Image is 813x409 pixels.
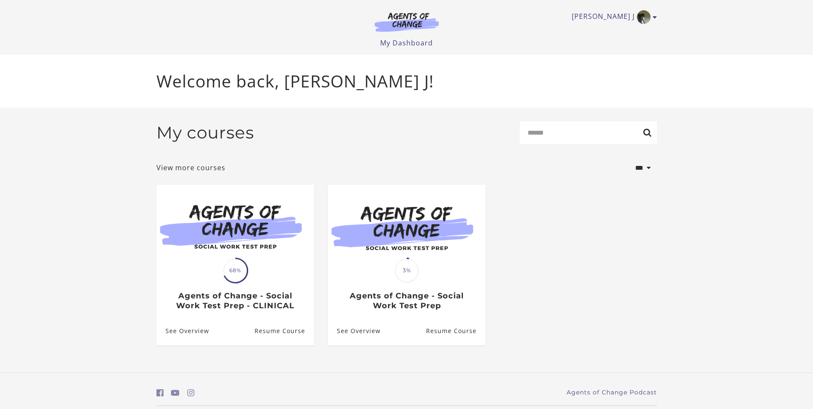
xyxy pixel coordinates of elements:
[337,291,476,310] h3: Agents of Change - Social Work Test Prep
[156,162,225,173] a: View more courses
[366,12,448,32] img: Agents of Change Logo
[187,387,195,399] a: https://www.instagram.com/agentsofchangeprep/ (Open in a new window)
[426,317,485,345] a: Agents of Change - Social Work Test Prep: Resume Course
[395,259,418,282] span: 3%
[171,387,180,399] a: https://www.youtube.com/c/AgentsofChangeTestPrepbyMeaganMitchell (Open in a new window)
[165,291,305,310] h3: Agents of Change - Social Work Test Prep - CLINICAL
[572,10,653,24] a: Toggle menu
[254,317,314,345] a: Agents of Change - Social Work Test Prep - CLINICAL: Resume Course
[224,259,247,282] span: 68%
[156,389,164,397] i: https://www.facebook.com/groups/aswbtestprep (Open in a new window)
[567,388,657,397] a: Agents of Change Podcast
[328,317,381,345] a: Agents of Change - Social Work Test Prep: See Overview
[156,69,657,94] p: Welcome back, [PERSON_NAME] J!
[156,317,209,345] a: Agents of Change - Social Work Test Prep - CLINICAL: See Overview
[187,389,195,397] i: https://www.instagram.com/agentsofchangeprep/ (Open in a new window)
[156,387,164,399] a: https://www.facebook.com/groups/aswbtestprep (Open in a new window)
[380,38,433,48] a: My Dashboard
[156,123,254,143] h2: My courses
[171,389,180,397] i: https://www.youtube.com/c/AgentsofChangeTestPrepbyMeaganMitchell (Open in a new window)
